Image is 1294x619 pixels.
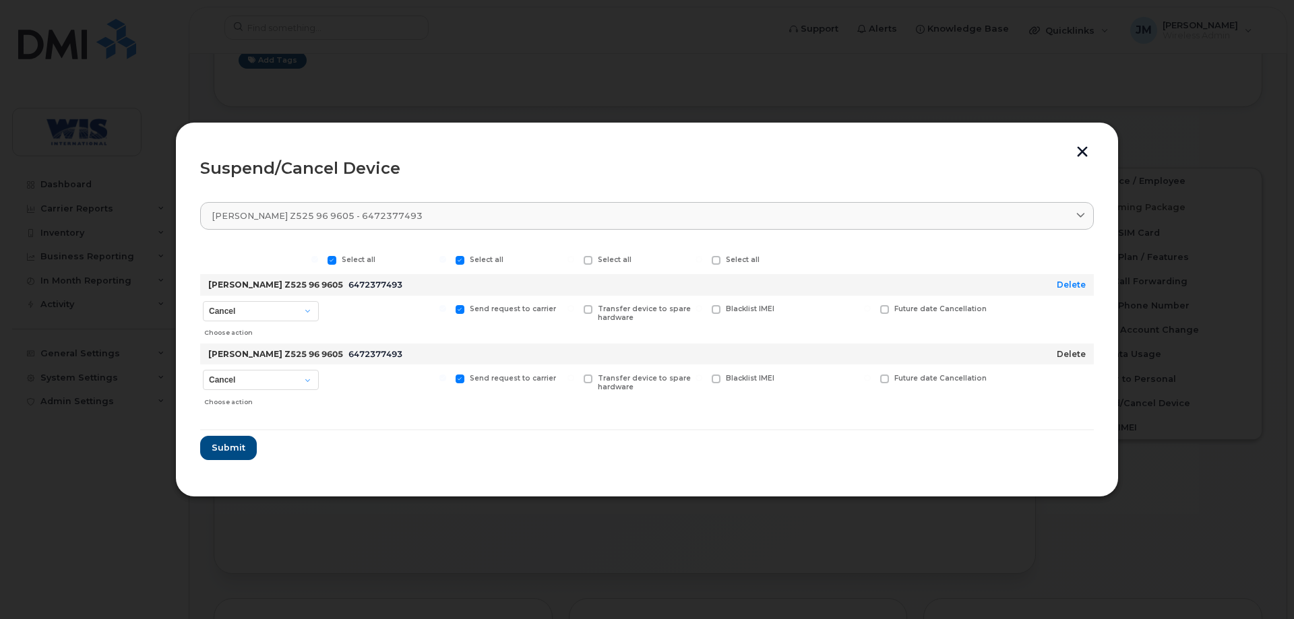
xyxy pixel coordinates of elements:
[726,374,774,383] span: Blacklist IMEI
[894,304,987,313] span: Future date Cancellation
[696,256,702,263] input: Select all
[439,305,446,312] input: Send request to carrier
[567,256,574,263] input: Select all
[567,305,574,312] input: Transfer device to spare hardware
[200,202,1094,230] a: [PERSON_NAME] Z525 96 9605 - 6472377493
[470,374,556,383] span: Send request to carrier
[208,349,343,359] strong: [PERSON_NAME] Z525 96 9605
[212,209,423,222] span: [PERSON_NAME] Z525 96 9605 - 6472377493
[894,374,987,383] span: Future date Cancellation
[311,256,318,263] input: Select all
[864,374,871,381] input: Future date Cancellation
[567,374,574,381] input: Transfer device to spare hardware
[1057,280,1086,290] a: Delete
[1057,349,1086,359] a: Delete
[726,255,760,264] span: Select all
[348,349,402,359] span: 6472377493
[598,374,691,391] span: Transfer device to spare hardware
[342,255,375,264] span: Select all
[204,322,319,338] div: Choose action
[696,374,702,381] input: Blacklist IMEI
[439,256,446,263] input: Select all
[439,374,446,381] input: Send request to carrier
[204,391,319,408] div: Choose action
[598,304,691,322] span: Transfer device to spare hardware
[200,160,1094,176] div: Suspend/Cancel Device
[212,441,245,454] span: Submit
[208,280,343,290] strong: [PERSON_NAME] Z525 96 9605
[200,436,257,460] button: Submit
[726,304,774,313] span: Blacklist IMEI
[470,304,556,313] span: Send request to carrier
[696,305,702,312] input: Blacklist IMEI
[348,280,402,290] span: 6472377493
[598,255,631,264] span: Select all
[864,305,871,312] input: Future date Cancellation
[470,255,503,264] span: Select all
